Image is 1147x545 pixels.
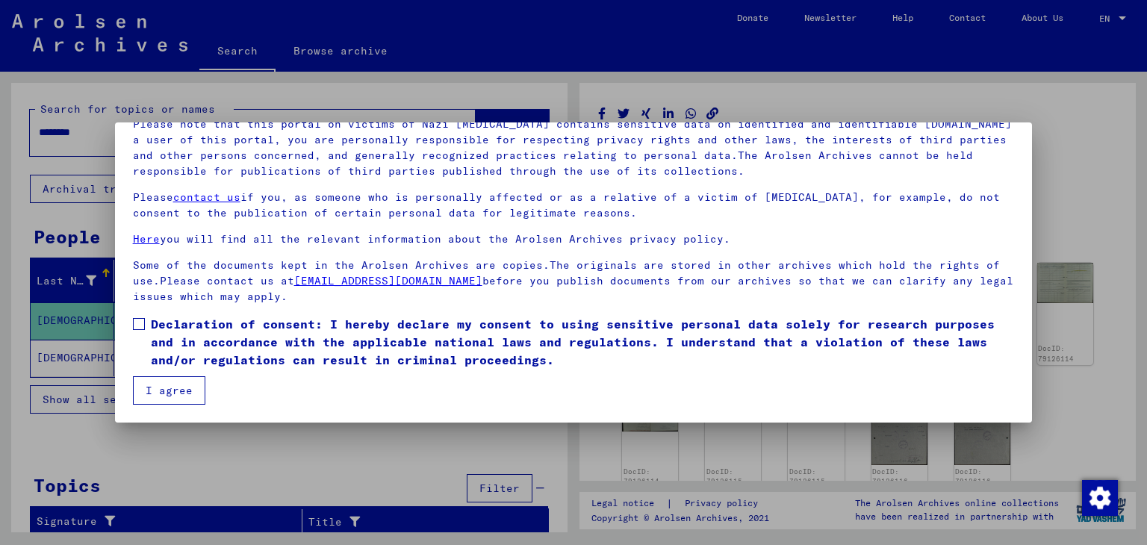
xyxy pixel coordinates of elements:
[133,232,160,246] a: Here
[133,190,1015,221] p: Please if you, as someone who is personally affected or as a relative of a victim of [MEDICAL_DAT...
[173,190,240,204] a: contact us
[133,376,205,405] button: I agree
[133,258,1015,305] p: Some of the documents kept in the Arolsen Archives are copies.The originals are stored in other a...
[151,315,1015,369] span: Declaration of consent: I hereby declare my consent to using sensitive personal data solely for r...
[133,116,1015,179] p: Please note that this portal on victims of Nazi [MEDICAL_DATA] contains sensitive data on identif...
[133,231,1015,247] p: you will find all the relevant information about the Arolsen Archives privacy policy.
[1081,479,1117,515] div: Change consent
[294,274,482,287] a: [EMAIL_ADDRESS][DOMAIN_NAME]
[1082,480,1118,516] img: Change consent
